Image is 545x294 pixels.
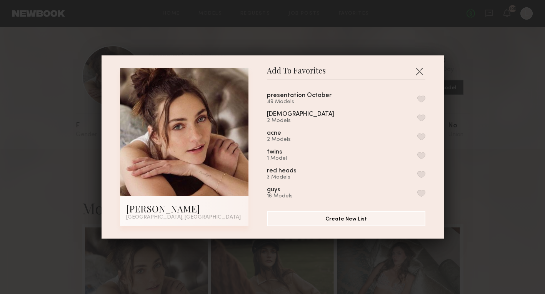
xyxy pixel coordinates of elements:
[267,211,425,226] button: Create New List
[267,118,353,124] div: 2 Models
[267,99,350,105] div: 49 Models
[267,193,299,199] div: 16 Models
[267,68,326,79] span: Add To Favorites
[267,155,301,162] div: 1 Model
[267,174,315,180] div: 3 Models
[267,149,282,155] div: twins
[413,65,425,77] button: Close
[267,168,297,174] div: red heads
[126,215,242,220] div: [GEOGRAPHIC_DATA], [GEOGRAPHIC_DATA]
[267,111,334,118] div: [DEMOGRAPHIC_DATA]
[126,202,242,215] div: [PERSON_NAME]
[267,130,281,137] div: acne
[267,187,280,193] div: guys
[267,92,332,99] div: presentation October
[267,137,300,143] div: 2 Models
